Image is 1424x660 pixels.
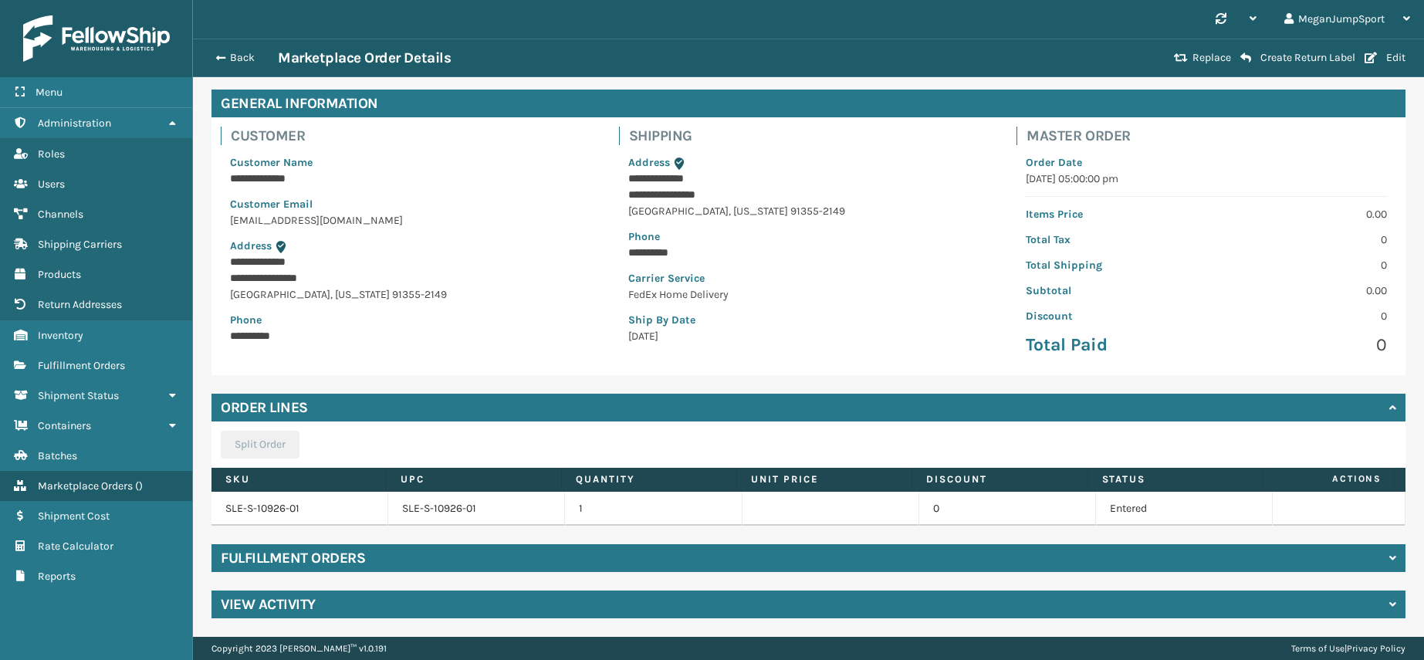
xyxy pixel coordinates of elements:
p: Phone [628,228,989,245]
span: Products [38,268,81,281]
a: Terms of Use [1291,643,1345,654]
button: Back [207,51,278,65]
label: UPC [401,472,547,486]
td: 0 [919,492,1096,526]
span: Users [38,178,65,191]
span: Containers [38,419,91,432]
span: Inventory [38,329,83,342]
p: 0 [1216,232,1387,248]
span: Rate Calculator [38,540,113,553]
span: Menu [36,86,63,99]
span: Roles [38,147,65,161]
p: 0 [1216,333,1387,357]
td: Entered [1096,492,1273,526]
img: logo [23,15,170,62]
span: Batches [38,449,77,462]
h3: Marketplace Order Details [278,49,451,67]
h4: Fulfillment Orders [221,549,365,567]
p: Copyright 2023 [PERSON_NAME]™ v 1.0.191 [211,637,387,660]
p: Total Paid [1026,333,1197,357]
span: Address [230,239,272,252]
p: Items Price [1026,206,1197,222]
button: Split Order [221,431,299,459]
p: Total Tax [1026,232,1197,248]
h4: Customer [231,127,600,145]
p: Subtotal [1026,283,1197,299]
p: 0 [1216,257,1387,273]
span: ( ) [135,479,143,492]
span: Shipping Carriers [38,238,122,251]
p: Carrier Service [628,270,989,286]
label: Quantity [576,472,722,486]
p: Discount [1026,308,1197,324]
h4: Shipping [629,127,999,145]
i: Replace [1174,52,1188,63]
p: Order Date [1026,154,1387,171]
p: 0.00 [1216,206,1387,222]
button: Create Return Label [1236,51,1360,65]
div: | [1291,637,1405,660]
p: 0 [1216,308,1387,324]
label: Status [1102,472,1249,486]
a: Privacy Policy [1347,643,1405,654]
td: 1 [565,492,742,526]
h4: Order Lines [221,398,308,417]
span: Shipment Cost [38,509,110,523]
p: [DATE] [628,328,989,344]
h4: View Activity [221,595,316,614]
span: Marketplace Orders [38,479,133,492]
label: Discount [926,472,1073,486]
i: Edit [1365,52,1377,63]
p: Customer Email [230,196,591,212]
span: Return Addresses [38,298,122,311]
button: Edit [1360,51,1410,65]
span: Administration [38,117,111,130]
span: Channels [38,208,83,221]
p: [GEOGRAPHIC_DATA] , [US_STATE] 91355-2149 [628,203,989,219]
a: SLE-S-10926-01 [225,502,299,515]
span: Fulfillment Orders [38,359,125,372]
p: Phone [230,312,591,328]
p: Total Shipping [1026,257,1197,273]
p: Ship By Date [628,312,989,328]
p: 0.00 [1216,283,1387,299]
p: [DATE] 05:00:00 pm [1026,171,1387,187]
p: Customer Name [230,154,591,171]
span: Actions [1268,466,1391,492]
p: [GEOGRAPHIC_DATA] , [US_STATE] 91355-2149 [230,286,591,303]
span: Shipment Status [38,389,119,402]
i: Create Return Label [1240,52,1251,64]
span: Reports [38,570,76,583]
h4: General Information [211,90,1405,117]
button: Replace [1169,51,1236,65]
p: [EMAIL_ADDRESS][DOMAIN_NAME] [230,212,591,228]
label: SKU [225,472,372,486]
span: Address [628,156,670,169]
p: FedEx Home Delivery [628,286,989,303]
td: SLE-S-10926-01 [388,492,565,526]
h4: Master Order [1027,127,1396,145]
label: Unit Price [751,472,898,486]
